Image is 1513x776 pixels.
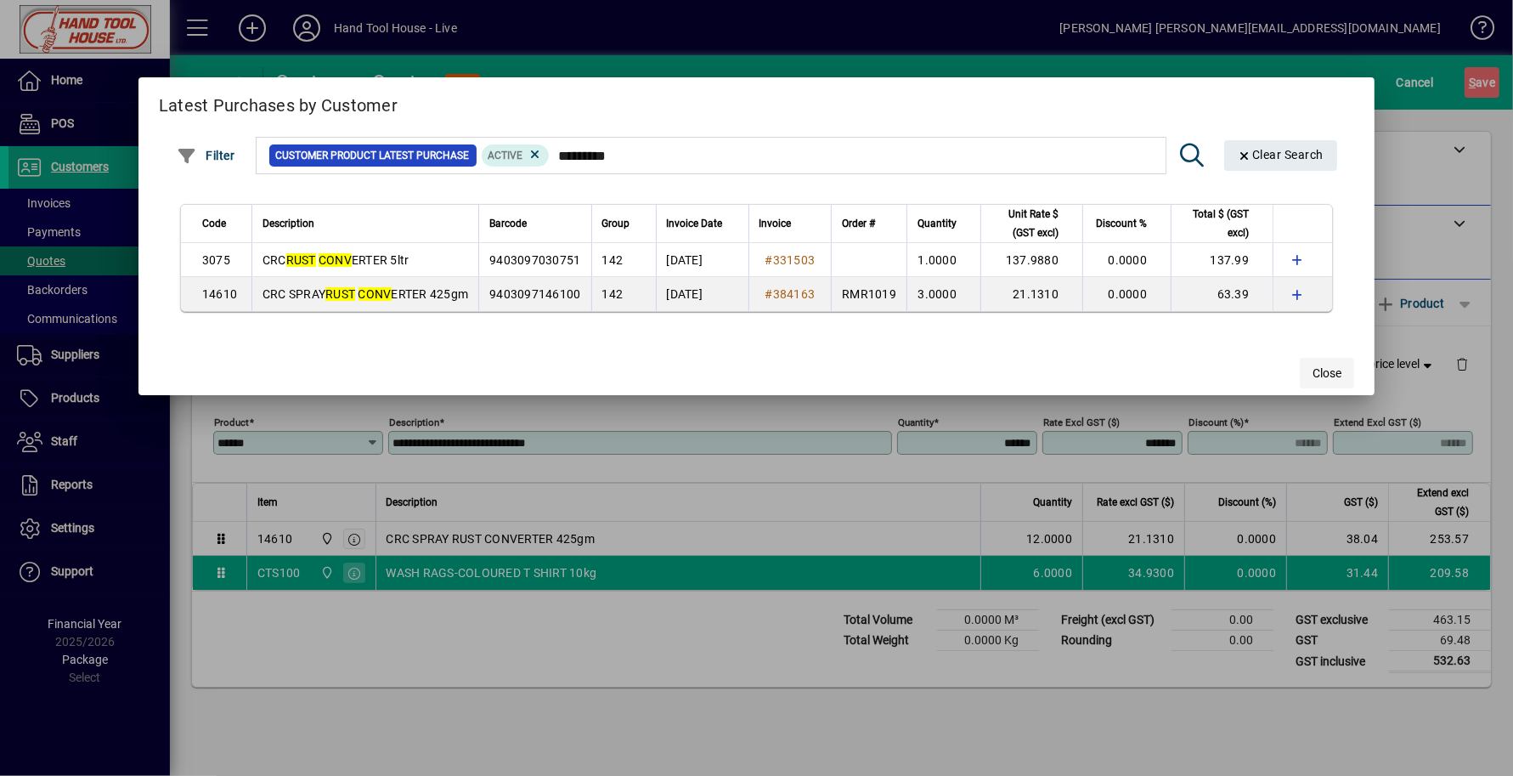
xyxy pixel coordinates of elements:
[980,277,1082,311] td: 21.1310
[1093,214,1162,233] div: Discount %
[489,287,580,301] span: 9403097146100
[667,214,738,233] div: Invoice Date
[842,214,896,233] div: Order #
[991,205,1074,242] div: Unit Rate $ (GST excl)
[1096,214,1147,233] span: Discount %
[1082,277,1171,311] td: 0.0000
[602,253,624,267] span: 142
[917,214,972,233] div: Quantity
[488,150,523,161] span: Active
[1182,205,1249,242] span: Total $ (GST excl)
[656,277,748,311] td: [DATE]
[358,287,392,301] em: CONV
[991,205,1059,242] span: Unit Rate $ (GST excl)
[656,243,748,277] td: [DATE]
[489,253,580,267] span: 9403097030751
[202,253,230,267] span: 3075
[202,214,241,233] div: Code
[831,277,906,311] td: RMR1019
[759,214,821,233] div: Invoice
[842,214,875,233] span: Order #
[1171,277,1273,311] td: 63.39
[1238,148,1324,161] span: Clear Search
[602,214,630,233] span: Group
[263,253,409,267] span: CRC ERTER 5ltr
[906,243,980,277] td: 1.0000
[172,140,240,171] button: Filter
[138,77,1375,127] h2: Latest Purchases by Customer
[1224,140,1338,171] button: Clear
[773,287,816,301] span: 384163
[276,147,470,164] span: Customer Product Latest Purchase
[765,287,773,301] span: #
[1313,365,1341,382] span: Close
[765,253,773,267] span: #
[286,253,316,267] em: RUST
[489,214,527,233] span: Barcode
[602,214,646,233] div: Group
[482,144,550,167] mat-chip: Product Activation Status: Active
[202,214,226,233] span: Code
[917,214,957,233] span: Quantity
[759,285,821,303] a: #384163
[1300,358,1354,388] button: Close
[202,287,237,301] span: 14610
[263,287,468,301] span: CRC SPRAY ERTER 425gm
[602,287,624,301] span: 142
[263,214,468,233] div: Description
[667,214,723,233] span: Invoice Date
[980,243,1082,277] td: 137.9880
[319,253,352,267] em: CONV
[1182,205,1264,242] div: Total $ (GST excl)
[759,214,792,233] span: Invoice
[1082,243,1171,277] td: 0.0000
[773,253,816,267] span: 331503
[759,251,821,269] a: #331503
[263,214,314,233] span: Description
[177,149,235,162] span: Filter
[906,277,980,311] td: 3.0000
[1171,243,1273,277] td: 137.99
[489,214,580,233] div: Barcode
[325,287,355,301] em: RUST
